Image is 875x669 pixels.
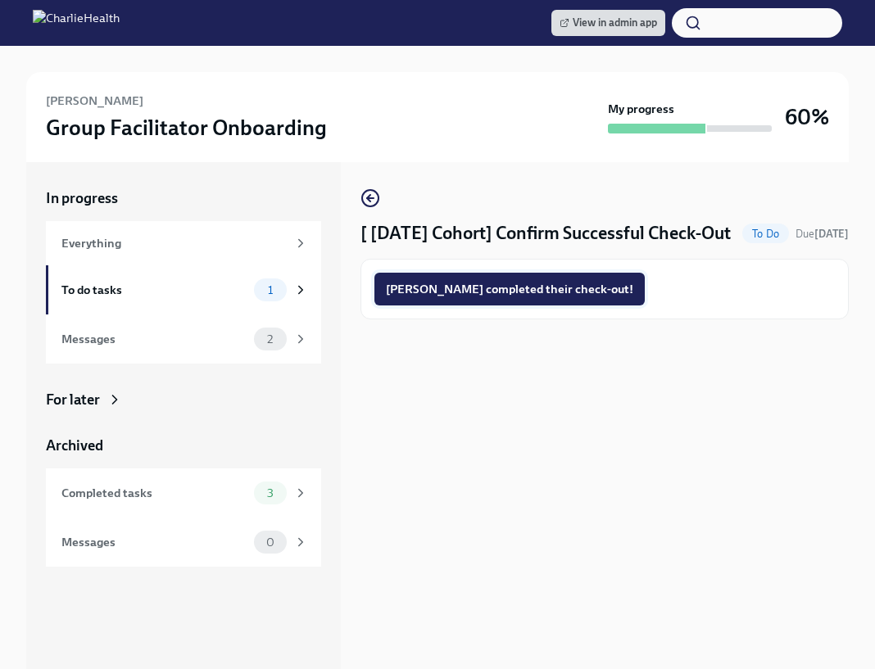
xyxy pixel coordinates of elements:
[46,265,321,314] a: To do tasks1
[796,228,849,240] span: Due
[386,281,633,297] span: [PERSON_NAME] completed their check-out!
[46,188,321,208] a: In progress
[46,314,321,364] a: Messages2
[257,487,283,499] span: 3
[46,390,321,409] a: For later
[46,221,321,265] a: Everything
[46,436,321,455] a: Archived
[46,468,321,518] a: Completed tasks3
[61,234,287,252] div: Everything
[61,281,247,299] div: To do tasks
[551,10,665,36] a: View in admin app
[560,15,657,31] span: View in admin app
[374,273,645,305] button: [PERSON_NAME] completed their check-out!
[61,330,247,348] div: Messages
[46,113,327,142] h3: Group Facilitator Onboarding
[256,536,284,549] span: 0
[814,228,849,240] strong: [DATE]
[360,221,731,246] h4: [ [DATE] Cohort] Confirm Successful Check-Out
[608,101,674,117] strong: My progress
[46,92,143,110] h6: [PERSON_NAME]
[61,533,247,551] div: Messages
[785,102,829,132] h3: 60%
[258,284,283,296] span: 1
[742,228,789,240] span: To Do
[61,484,247,502] div: Completed tasks
[33,10,120,36] img: CharlieHealth
[796,226,849,242] span: September 20th, 2025 09:00
[257,333,283,346] span: 2
[46,518,321,567] a: Messages0
[46,390,100,409] div: For later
